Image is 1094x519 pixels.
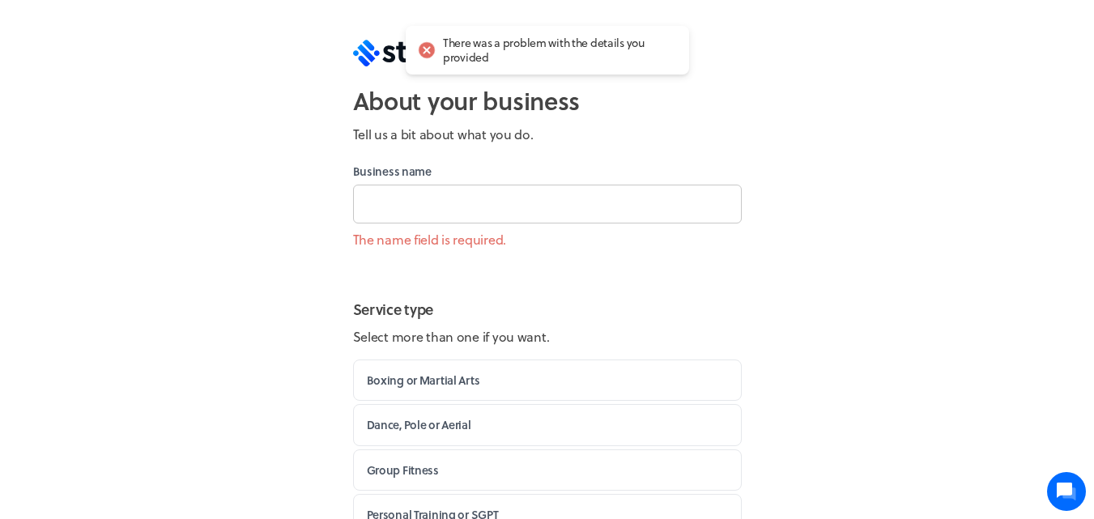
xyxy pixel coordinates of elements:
h2: Service type [353,298,742,321]
label: Group Fitness [353,449,742,491]
p: Select more than one if you want. [353,327,742,347]
h2: We're here to help. Ask us anything! [24,108,300,160]
h1: Hi [PERSON_NAME] [24,79,300,104]
span: New conversation [104,198,194,211]
label: Boxing or Martial Arts [353,359,742,402]
div: There was a problem with the details you provided [443,36,676,65]
button: New conversation [25,189,299,221]
input: Search articles [47,279,289,311]
h1: About your business [353,86,742,115]
img: logo-trans.svg [353,39,466,66]
p: The name field is required. [353,230,742,249]
p: Find an answer quickly [22,252,302,271]
p: Tell us a bit about what you do. [353,125,742,144]
label: Business name [353,164,742,180]
iframe: gist-messenger-bubble-iframe [1047,472,1086,511]
label: Dance, Pole or Aerial [353,404,742,446]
